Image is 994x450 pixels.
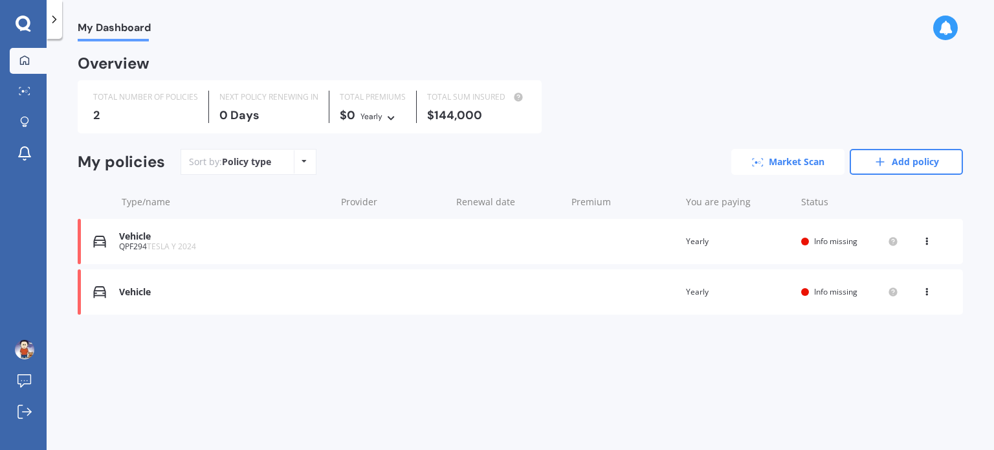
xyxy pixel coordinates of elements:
div: TOTAL NUMBER OF POLICIES [93,91,198,104]
span: Info missing [814,236,857,247]
div: My policies [78,153,165,172]
span: Info missing [814,286,857,297]
div: Yearly [686,286,791,298]
div: Status [801,196,898,208]
div: TOTAL PREMIUMS [340,91,406,104]
div: Overview [78,57,149,70]
img: Vehicle [93,286,106,298]
div: Provider [341,196,446,208]
img: 0062b0301e8e9aaa66ab4ae080d1875b [15,340,34,359]
div: Premium [571,196,676,208]
div: QPF294 [119,242,329,251]
div: Type/name [122,196,331,208]
div: Yearly [360,110,382,123]
img: Vehicle [93,235,106,248]
a: Market Scan [731,149,845,175]
a: Add policy [850,149,963,175]
div: $0 [340,109,406,123]
div: NEXT POLICY RENEWING IN [219,91,318,104]
span: My Dashboard [78,21,151,39]
div: 2 [93,109,198,122]
div: You are paying [686,196,791,208]
div: TOTAL SUM INSURED [427,91,526,104]
div: Sort by: [189,155,271,168]
div: Vehicle [119,287,329,298]
div: Vehicle [119,231,329,242]
div: Yearly [686,235,791,248]
div: Policy type [222,155,271,168]
span: TESLA Y 2024 [147,241,196,252]
div: 0 Days [219,109,318,122]
div: Renewal date [456,196,561,208]
div: $144,000 [427,109,526,122]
